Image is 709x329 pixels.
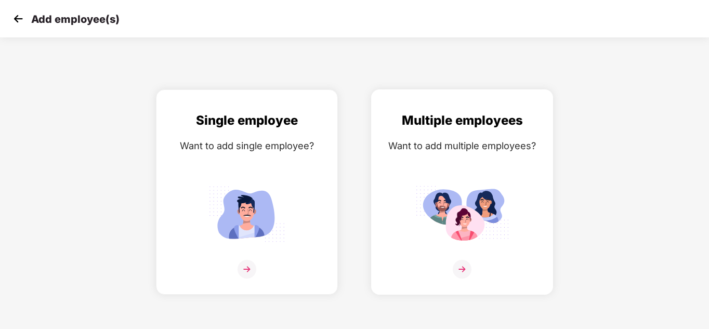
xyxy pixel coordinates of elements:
div: Want to add single employee? [167,138,327,153]
img: svg+xml;base64,PHN2ZyB4bWxucz0iaHR0cDovL3d3dy53My5vcmcvMjAwMC9zdmciIGlkPSJNdWx0aXBsZV9lbXBsb3llZS... [415,181,509,246]
img: svg+xml;base64,PHN2ZyB4bWxucz0iaHR0cDovL3d3dy53My5vcmcvMjAwMC9zdmciIGlkPSJTaW5nbGVfZW1wbG95ZWUiIH... [200,181,294,246]
div: Single employee [167,111,327,130]
img: svg+xml;base64,PHN2ZyB4bWxucz0iaHR0cDovL3d3dy53My5vcmcvMjAwMC9zdmciIHdpZHRoPSIzNiIgaGVpZ2h0PSIzNi... [238,260,256,279]
img: svg+xml;base64,PHN2ZyB4bWxucz0iaHR0cDovL3d3dy53My5vcmcvMjAwMC9zdmciIHdpZHRoPSIzNiIgaGVpZ2h0PSIzNi... [453,260,471,279]
img: svg+xml;base64,PHN2ZyB4bWxucz0iaHR0cDovL3d3dy53My5vcmcvMjAwMC9zdmciIHdpZHRoPSIzMCIgaGVpZ2h0PSIzMC... [10,11,26,27]
p: Add employee(s) [31,13,120,25]
div: Multiple employees [382,111,542,130]
div: Want to add multiple employees? [382,138,542,153]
